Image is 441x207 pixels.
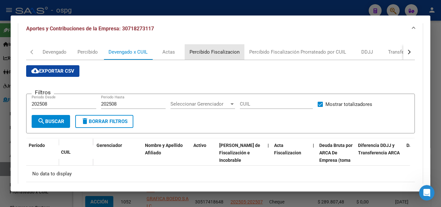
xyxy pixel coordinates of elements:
span: Activo [193,143,206,148]
div: No data to display [26,166,410,182]
span: | [268,143,269,148]
div: Devengado x CUIL [108,48,148,56]
div: DDJJ [361,48,373,56]
span: Deuda Bruta por ARCA De Empresa (toma en cuenta todos los afiliados) [319,143,353,177]
iframe: Intercom live chat [419,185,435,201]
datatable-header-cell: Diferencia DDJJ y Transferencia ARCA [355,139,404,182]
datatable-header-cell: Deuda Bruta por ARCA De Empresa (toma en cuenta todos los afiliados) [317,139,355,182]
span: CUIL [61,150,71,155]
div: Devengado [43,48,67,56]
datatable-header-cell: | [310,139,317,182]
span: Acta Fiscalizacion [274,143,301,155]
button: Buscar [32,115,70,128]
span: Diferencia DDJJ y Transferencia ARCA [358,143,400,155]
span: Exportar CSV [31,68,74,74]
mat-icon: search [37,117,45,125]
button: Exportar CSV [26,65,79,77]
div: Percibido Fiscalizacion [190,48,240,56]
span: Borrar Filtros [81,119,128,124]
mat-icon: delete [81,117,89,125]
span: | [313,143,314,148]
datatable-header-cell: Nombre y Apellido Afiliado [142,139,191,182]
div: Percibido [77,48,98,56]
div: Transferencias [388,48,420,56]
datatable-header-cell: Acta Fiscalizacion [272,139,310,182]
datatable-header-cell: Período [26,139,58,166]
datatable-header-cell: Activo [191,139,217,182]
span: Nombre y Apellido Afiliado [145,143,183,155]
span: Buscar [37,119,64,124]
datatable-header-cell: Gerenciador [94,139,142,182]
span: DJ Total [406,143,424,148]
span: Aportes y Contribuciones de la Empresa: 30718273117 [26,26,154,32]
span: Gerenciador [97,143,122,148]
datatable-header-cell: Deuda Bruta Neto de Fiscalización e Incobrable [217,139,265,182]
button: Borrar Filtros [75,115,133,128]
span: Período [29,143,45,148]
span: Seleccionar Gerenciador [170,101,229,107]
span: [PERSON_NAME] de Fiscalización e Incobrable [219,143,260,163]
div: Actas [162,48,175,56]
mat-icon: cloud_download [31,67,39,75]
datatable-header-cell: | [265,139,272,182]
datatable-header-cell: CUIL [58,145,94,159]
span: Mostrar totalizadores [325,100,372,108]
div: Percibido Fiscalización Prorrateado por CUIL [249,48,346,56]
mat-expansion-panel-header: Aportes y Contribuciones de la Empresa: 30718273117 [18,18,423,39]
h3: Filtros [32,89,54,96]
